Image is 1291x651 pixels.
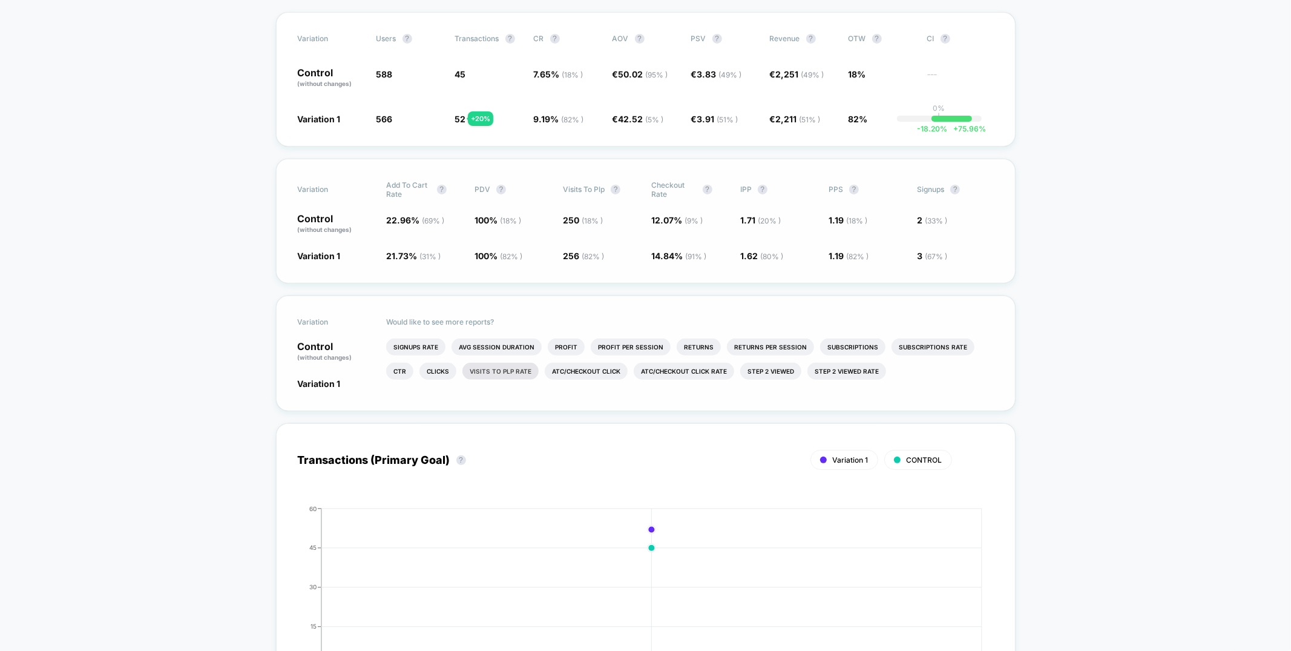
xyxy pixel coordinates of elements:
span: 22.96 % [386,215,444,225]
span: AOV [613,34,629,43]
span: -18.20 % [917,124,947,133]
span: ( 69 % ) [422,216,444,225]
button: ? [712,34,722,44]
span: ( 18 % ) [562,70,583,79]
span: Variation 1 [298,251,341,261]
span: CR [534,34,544,43]
button: ? [849,185,859,194]
span: Add To Cart Rate [386,180,431,199]
span: 2 [917,215,947,225]
li: Clicks [419,363,456,380]
span: 588 [376,69,393,79]
span: Visits To Plp [563,185,605,194]
span: ( 82 % ) [582,252,604,261]
li: Visits To Plp Rate [462,363,539,380]
li: Returns Per Session [727,339,814,355]
tspan: 30 [309,583,317,590]
span: 2,251 [776,69,824,79]
li: Step 2 Viewed [740,363,801,380]
span: 3 [917,251,947,261]
span: € [770,114,821,124]
span: CI [927,34,994,44]
span: ( 33 % ) [925,216,947,225]
span: 7.65 % [534,69,583,79]
tspan: 60 [309,505,317,512]
span: ( 9 % ) [685,216,703,225]
span: (without changes) [298,226,352,233]
span: ( 18 % ) [846,216,867,225]
span: ( 18 % ) [500,216,521,225]
span: ( 51 % ) [717,115,738,124]
li: Returns [677,339,721,355]
tspan: 45 [309,544,317,551]
span: € [691,114,738,124]
span: ( 20 % ) [758,216,781,225]
span: 1.19 [829,215,867,225]
button: ? [550,34,560,44]
button: ? [758,185,767,194]
span: + [953,124,958,133]
li: Avg Session Duration [452,339,542,355]
button: ? [456,455,466,465]
p: Control [298,68,364,88]
button: ? [402,34,412,44]
button: ? [806,34,816,44]
span: ( 82 % ) [562,115,584,124]
span: 21.73 % [386,251,441,261]
span: PPS [829,185,843,194]
span: (without changes) [298,354,352,361]
span: ( 51 % ) [800,115,821,124]
p: Control [298,342,374,362]
p: Control [298,214,374,234]
li: Atc/checkout Click [545,363,628,380]
button: ? [496,185,506,194]
span: ( 18 % ) [582,216,603,225]
span: ( 91 % ) [686,252,707,261]
span: Variation [298,317,364,326]
span: Variation [298,34,364,44]
button: ? [703,185,712,194]
tspan: 15 [310,623,317,630]
span: 256 [563,251,604,261]
span: 18% [849,69,866,79]
button: ? [950,185,960,194]
span: 566 [376,114,393,124]
span: Transactions [455,34,499,43]
button: ? [941,34,950,44]
span: ( 49 % ) [801,70,824,79]
li: Signups Rate [386,339,445,355]
span: 52 [455,114,466,124]
span: Variation 1 [298,378,341,389]
span: € [613,114,664,124]
span: IPP [740,185,752,194]
span: 12.07 % [652,215,703,225]
span: ( 80 % ) [760,252,783,261]
button: ? [635,34,645,44]
span: Variation 1 [298,114,341,124]
span: 45 [455,69,466,79]
li: Subscriptions [820,339,885,355]
span: ( 95 % ) [646,70,668,79]
span: 3.91 [697,114,738,124]
span: Variation 1 [833,455,869,464]
span: Checkout Rate [652,180,697,199]
span: ( 82 % ) [500,252,522,261]
li: Step 2 Viewed Rate [807,363,886,380]
div: + 20 % [468,111,493,126]
span: OTW [849,34,915,44]
li: Profit [548,339,585,355]
p: Would like to see more reports? [386,317,994,326]
span: ( 67 % ) [925,252,947,261]
span: 250 [563,215,603,225]
span: 50.02 [619,69,668,79]
span: 100 % [475,215,521,225]
button: ? [437,185,447,194]
span: 82% [849,114,868,124]
button: ? [611,185,620,194]
span: users [376,34,396,43]
span: Revenue [770,34,800,43]
span: CONTROL [907,455,942,464]
span: ( 49 % ) [719,70,742,79]
span: 9.19 % [534,114,584,124]
span: Variation [298,180,364,199]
